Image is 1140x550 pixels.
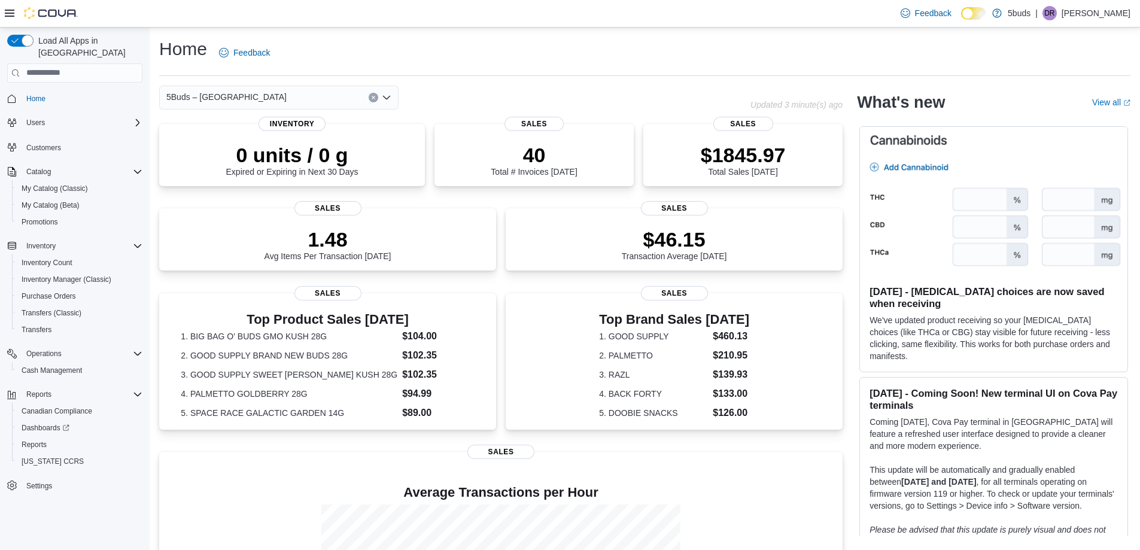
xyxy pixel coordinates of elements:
span: Settings [26,481,52,491]
span: Feedback [233,47,270,59]
span: Users [26,118,45,127]
span: My Catalog (Classic) [22,184,88,193]
button: My Catalog (Classic) [12,180,147,197]
button: Purchase Orders [12,288,147,305]
button: Cash Management [12,362,147,379]
span: Inventory Manager (Classic) [17,272,142,287]
dt: 3. GOOD SUPPLY SWEET [PERSON_NAME] KUSH 28G [181,369,397,381]
span: Reports [17,437,142,452]
span: Settings [22,478,142,493]
input: Dark Mode [961,7,986,20]
p: 1.48 [265,227,391,251]
button: Catalog [2,163,147,180]
em: Please be advised that this update is purely visual and does not impact payment functionality. [870,525,1106,546]
span: Purchase Orders [17,289,142,303]
button: Operations [22,347,66,361]
dd: $89.00 [402,406,475,420]
a: [US_STATE] CCRS [17,454,89,469]
span: Purchase Orders [22,291,76,301]
button: Canadian Compliance [12,403,147,420]
dd: $102.35 [402,367,475,382]
span: My Catalog (Beta) [17,198,142,212]
button: Promotions [12,214,147,230]
span: Users [22,116,142,130]
span: Washington CCRS [17,454,142,469]
svg: External link [1123,99,1130,107]
button: Inventory [2,238,147,254]
button: Users [2,114,147,131]
button: Catalog [22,165,56,179]
dt: 1. BIG BAG O' BUDS GMO KUSH 28G [181,330,397,342]
span: Sales [641,201,708,215]
a: Transfers [17,323,56,337]
span: My Catalog (Beta) [22,200,80,210]
button: [US_STATE] CCRS [12,453,147,470]
span: Dashboards [17,421,142,435]
span: Inventory [26,241,56,251]
span: Sales [713,117,773,131]
button: My Catalog (Beta) [12,197,147,214]
dt: 3. RAZL [599,369,708,381]
span: Transfers (Classic) [22,308,81,318]
span: Promotions [22,217,58,227]
span: Dashboards [22,423,69,433]
p: We've updated product receiving so your [MEDICAL_DATA] choices (like THCa or CBG) stay visible fo... [870,314,1118,362]
div: Dawn Richmond [1042,6,1057,20]
span: Cash Management [22,366,82,375]
p: [PERSON_NAME] [1062,6,1130,20]
span: My Catalog (Classic) [17,181,142,196]
span: Customers [22,139,142,154]
p: | [1035,6,1038,20]
dd: $460.13 [713,329,749,344]
a: Home [22,92,50,106]
button: Reports [12,436,147,453]
h2: What's new [857,93,945,112]
a: Cash Management [17,363,87,378]
button: Settings [2,477,147,494]
div: Total Sales [DATE] [701,143,786,177]
span: Sales [467,445,534,459]
button: Transfers [12,321,147,338]
span: Canadian Compliance [22,406,92,416]
button: Reports [2,386,147,403]
img: Cova [24,7,78,19]
p: 5buds [1008,6,1030,20]
nav: Complex example [7,85,142,525]
a: View allExternal link [1092,98,1130,107]
span: Canadian Compliance [17,404,142,418]
dt: 4. PALMETTO GOLDBERRY 28G [181,388,397,400]
span: Inventory [259,117,326,131]
dt: 5. SPACE RACE GALACTIC GARDEN 14G [181,407,397,419]
p: $1845.97 [701,143,786,167]
button: Operations [2,345,147,362]
span: Reports [22,387,142,402]
span: 5Buds – [GEOGRAPHIC_DATA] [166,90,287,104]
span: [US_STATE] CCRS [22,457,84,466]
button: Transfers (Classic) [12,305,147,321]
a: Customers [22,141,66,155]
span: Home [22,91,142,106]
a: Purchase Orders [17,289,81,303]
a: Canadian Compliance [17,404,97,418]
dt: 5. DOOBIE SNACKS [599,407,708,419]
button: Inventory Manager (Classic) [12,271,147,288]
button: Home [2,90,147,107]
a: Promotions [17,215,63,229]
span: DR [1044,6,1054,20]
span: Inventory Count [22,258,72,268]
dd: $210.95 [713,348,749,363]
a: Inventory Count [17,256,77,270]
a: Feedback [214,41,275,65]
button: Reports [22,387,56,402]
span: Reports [26,390,51,399]
p: 40 [491,143,577,167]
p: Coming [DATE], Cova Pay terminal in [GEOGRAPHIC_DATA] will feature a refreshed user interface des... [870,416,1118,452]
span: Inventory [22,239,142,253]
strong: [DATE] and [DATE] [901,477,976,487]
button: Inventory [22,239,60,253]
dd: $104.00 [402,329,475,344]
a: Inventory Manager (Classic) [17,272,116,287]
p: $46.15 [622,227,727,251]
dt: 4. BACK FORTY [599,388,708,400]
p: 0 units / 0 g [226,143,358,167]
